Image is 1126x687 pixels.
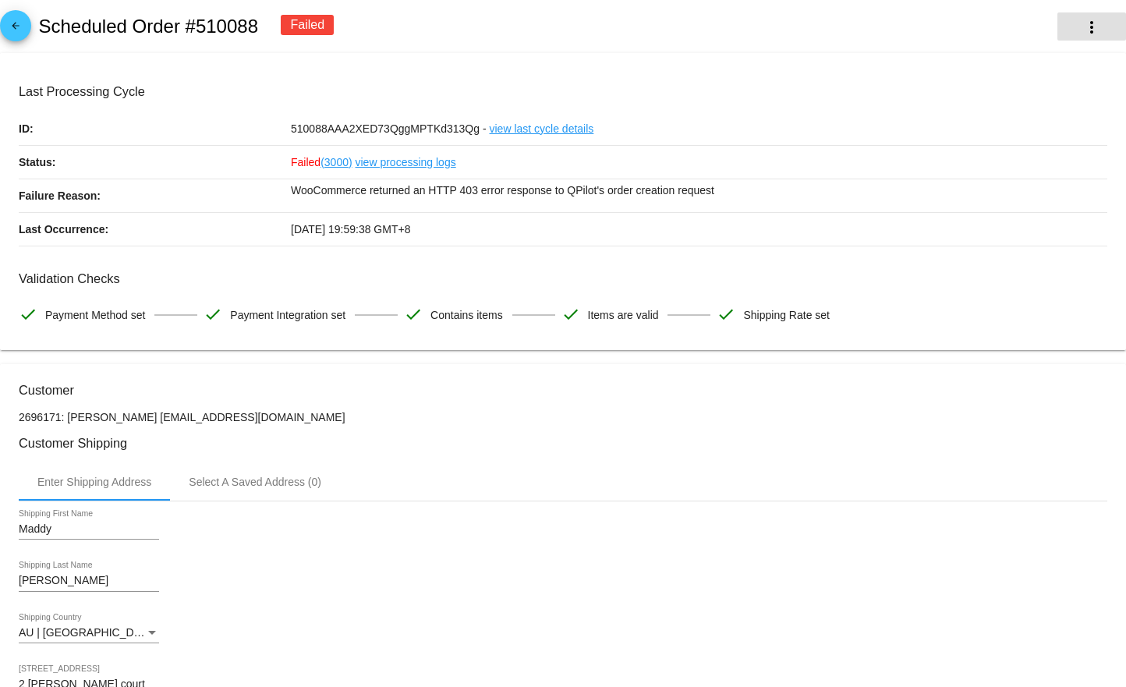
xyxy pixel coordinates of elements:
[19,626,157,639] span: AU | [GEOGRAPHIC_DATA]
[356,146,456,179] a: view processing logs
[19,271,1107,286] h3: Validation Checks
[1082,18,1101,37] mat-icon: more_vert
[19,523,159,536] input: Shipping First Name
[291,156,352,168] span: Failed
[6,20,25,39] mat-icon: arrow_back
[430,299,503,331] span: Contains items
[19,84,1107,99] h3: Last Processing Cycle
[743,299,830,331] span: Shipping Rate set
[561,305,580,324] mat-icon: check
[291,179,1107,201] p: WooCommerce returned an HTTP 403 error response to QPilot's order creation request
[230,299,345,331] span: Payment Integration set
[588,299,659,331] span: Items are valid
[19,146,291,179] p: Status:
[37,476,151,488] div: Enter Shipping Address
[19,575,159,587] input: Shipping Last Name
[38,16,258,37] h2: Scheduled Order #510088
[19,179,291,212] p: Failure Reason:
[189,476,321,488] div: Select A Saved Address (0)
[19,112,291,145] p: ID:
[19,213,291,246] p: Last Occurrence:
[490,112,594,145] a: view last cycle details
[19,411,1107,423] p: 2696171: [PERSON_NAME] [EMAIL_ADDRESS][DOMAIN_NAME]
[19,436,1107,451] h3: Customer Shipping
[281,15,334,35] div: Failed
[404,305,423,324] mat-icon: check
[19,305,37,324] mat-icon: check
[19,383,1107,398] h3: Customer
[291,223,410,235] span: [DATE] 19:59:38 GMT+8
[291,122,487,135] span: 510088AAA2XED73QggMPTKd313Qg -
[717,305,735,324] mat-icon: check
[19,627,159,639] mat-select: Shipping Country
[45,299,145,331] span: Payment Method set
[320,146,352,179] a: (3000)
[204,305,222,324] mat-icon: check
